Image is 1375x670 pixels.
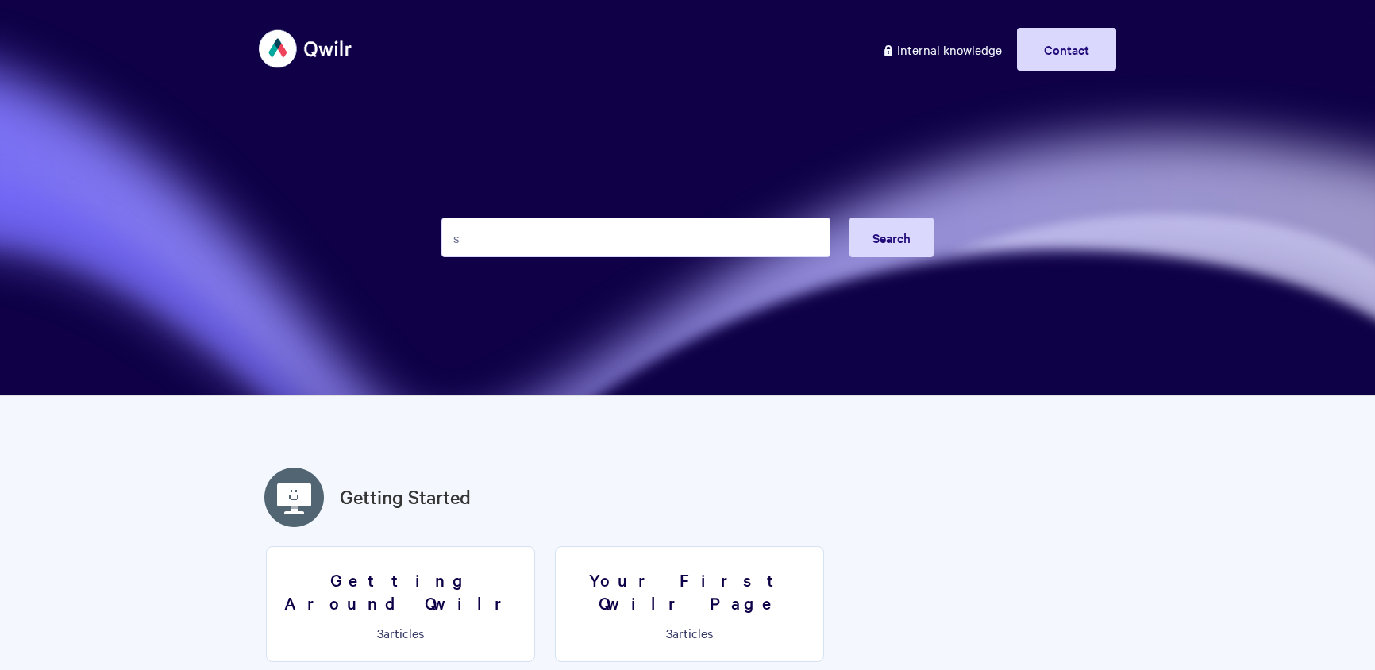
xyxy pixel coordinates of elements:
a: Contact [1017,28,1116,71]
h3: Getting Around Qwilr [276,568,525,614]
span: 3 [666,624,672,641]
p: articles [565,626,814,640]
span: Search [872,229,911,246]
h3: Your First Qwilr Page [565,568,814,614]
p: articles [276,626,525,640]
a: Getting Around Qwilr 3articles [266,546,535,662]
span: 3 [377,624,383,641]
img: Qwilr Help Center [259,19,353,79]
button: Search [849,218,934,257]
input: Search the knowledge base [441,218,830,257]
a: Getting Started [340,483,471,511]
a: Internal knowledge [870,28,1014,71]
a: Your First Qwilr Page 3articles [555,546,824,662]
